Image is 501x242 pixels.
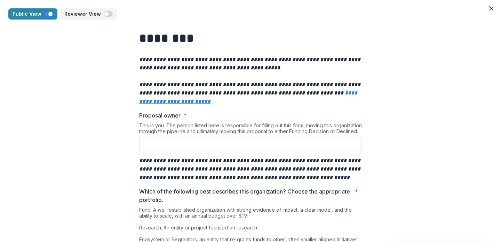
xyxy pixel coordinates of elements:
[139,187,352,204] p: Which of the following best describes this organization? Choose the appropriate portfolio.
[486,3,497,14] button: Close
[13,11,44,17] p: Public View
[139,122,362,137] div: This is you. The person listed here is responsible for filling out this form, moving this organiz...
[60,8,117,20] button: Reviewer View
[64,11,104,17] p: Reviewer View
[139,111,181,120] p: Proposal owner
[8,8,57,20] button: Public View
